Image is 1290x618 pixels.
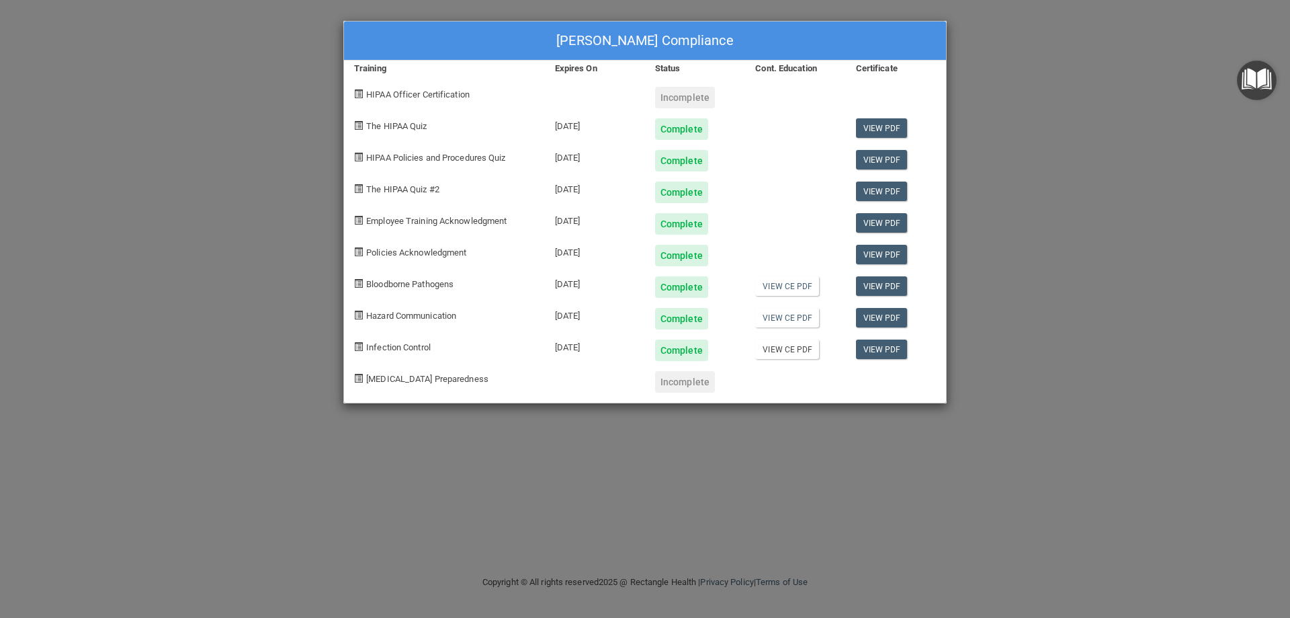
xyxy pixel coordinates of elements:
[856,213,908,233] a: View PDF
[755,276,819,296] a: View CE PDF
[655,213,708,235] div: Complete
[545,203,645,235] div: [DATE]
[856,308,908,327] a: View PDF
[344,22,946,61] div: [PERSON_NAME] Compliance
[846,61,946,77] div: Certificate
[856,276,908,296] a: View PDF
[366,153,505,163] span: HIPAA Policies and Procedures Quiz
[545,266,645,298] div: [DATE]
[856,245,908,264] a: View PDF
[545,140,645,171] div: [DATE]
[366,279,454,289] span: Bloodborne Pathogens
[755,308,819,327] a: View CE PDF
[655,118,708,140] div: Complete
[545,61,645,77] div: Expires On
[856,150,908,169] a: View PDF
[655,371,715,393] div: Incomplete
[655,308,708,330] div: Complete
[344,61,545,77] div: Training
[755,340,819,359] a: View CE PDF
[655,340,708,361] div: Complete
[856,182,908,201] a: View PDF
[745,61,845,77] div: Cont. Education
[366,89,470,100] span: HIPAA Officer Certification
[366,247,466,258] span: Policies Acknowledgment
[655,87,715,108] div: Incomplete
[545,330,645,361] div: [DATE]
[655,150,708,171] div: Complete
[545,298,645,330] div: [DATE]
[645,61,745,77] div: Status
[856,340,908,359] a: View PDF
[545,235,645,266] div: [DATE]
[366,184,439,194] span: The HIPAA Quiz #2
[655,182,708,203] div: Complete
[366,121,427,131] span: The HIPAA Quiz
[655,276,708,298] div: Complete
[655,245,708,266] div: Complete
[366,374,488,384] span: [MEDICAL_DATA] Preparedness
[856,118,908,138] a: View PDF
[545,171,645,203] div: [DATE]
[366,311,456,321] span: Hazard Communication
[1237,61,1277,100] button: Open Resource Center
[366,216,507,226] span: Employee Training Acknowledgment
[545,108,645,140] div: [DATE]
[366,342,431,352] span: Infection Control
